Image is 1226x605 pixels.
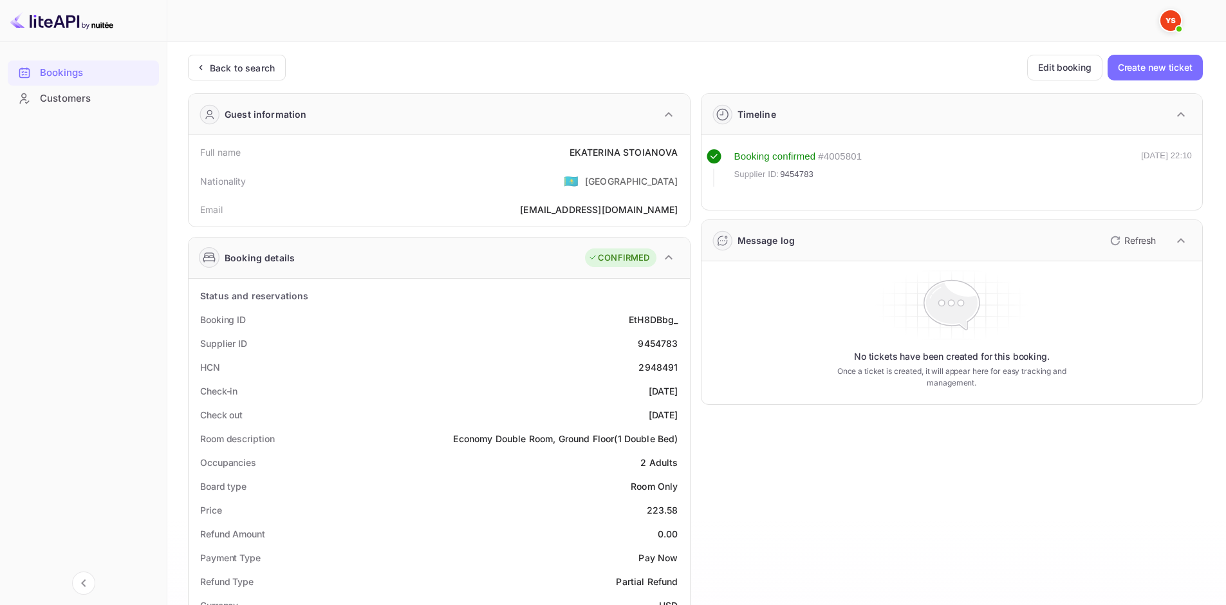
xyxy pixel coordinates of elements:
div: HCN [200,360,220,374]
div: Pay Now [638,551,678,564]
div: Message log [738,234,795,247]
div: 9454783 [638,337,678,350]
div: CONFIRMED [588,252,649,265]
p: Once a ticket is created, it will appear here for easy tracking and management. [817,366,1086,389]
div: 223.58 [647,503,678,517]
span: United States [564,169,579,192]
div: [GEOGRAPHIC_DATA] [585,174,678,188]
div: Board type [200,479,246,493]
div: [DATE] [649,408,678,422]
button: Create new ticket [1108,55,1203,80]
div: EtH8DBbg_ [629,313,678,326]
div: Email [200,203,223,216]
div: Refund Amount [200,527,265,541]
div: Room Only [631,479,678,493]
div: Timeline [738,107,776,121]
div: Supplier ID [200,337,247,350]
img: Yandex Support [1160,10,1181,31]
div: Status and reservations [200,289,308,302]
span: 9454783 [780,168,813,181]
div: Check-in [200,384,237,398]
div: Economy Double Room, Ground Floor(1 Double Bed) [453,432,678,445]
p: Refresh [1124,234,1156,247]
div: Bookings [40,66,153,80]
button: Refresh [1102,230,1161,251]
div: Refund Type [200,575,254,588]
div: Booking details [225,251,295,265]
div: [DATE] [649,384,678,398]
div: # 4005801 [818,149,862,164]
button: Edit booking [1027,55,1102,80]
div: 2 Adults [640,456,678,469]
div: Price [200,503,222,517]
div: Customers [40,91,153,106]
div: Guest information [225,107,307,121]
div: 2948491 [638,360,678,374]
div: [DATE] 22:10 [1141,149,1192,187]
div: Booking confirmed [734,149,816,164]
div: Back to search [210,61,275,75]
div: Room description [200,432,274,445]
p: No tickets have been created for this booking. [854,350,1050,363]
div: Bookings [8,60,159,86]
span: Supplier ID: [734,168,779,181]
div: Payment Type [200,551,261,564]
div: Check out [200,408,243,422]
div: [EMAIL_ADDRESS][DOMAIN_NAME] [520,203,678,216]
div: Nationality [200,174,246,188]
div: Full name [200,145,241,159]
div: Partial Refund [616,575,678,588]
img: LiteAPI logo [10,10,113,31]
div: Customers [8,86,159,111]
div: 0.00 [658,527,678,541]
a: Bookings [8,60,159,84]
button: Collapse navigation [72,572,95,595]
a: Customers [8,86,159,110]
div: EKATERINA STOIANOVA [570,145,678,159]
div: Occupancies [200,456,256,469]
div: Booking ID [200,313,246,326]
